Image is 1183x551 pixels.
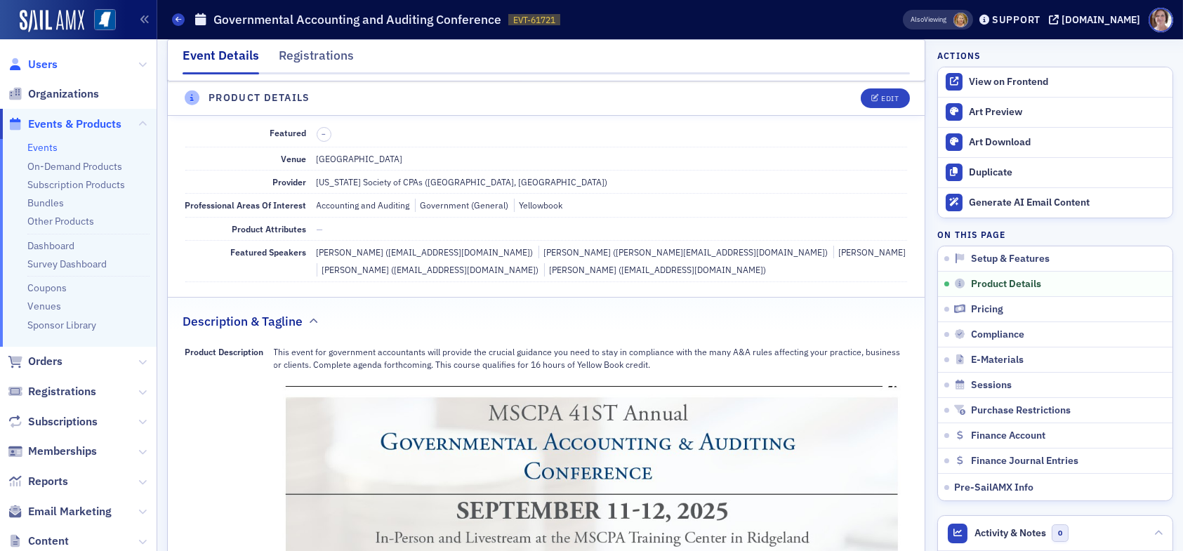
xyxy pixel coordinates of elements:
[270,127,307,138] span: Featured
[185,199,307,211] span: Professional Areas Of Interest
[183,46,259,74] div: Event Details
[209,91,310,105] h4: Product Details
[881,95,899,102] div: Edit
[938,127,1172,157] a: Art Download
[938,157,1172,187] button: Duplicate
[415,199,509,211] div: Government (General)
[992,13,1040,26] div: Support
[513,14,555,26] span: EVT-61721
[971,404,1071,417] span: Purchase Restrictions
[8,384,96,399] a: Registrations
[27,160,122,173] a: On-Demand Products
[27,141,58,154] a: Events
[231,246,307,258] span: Featured Speakers
[969,76,1165,88] div: View on Frontend
[317,263,539,276] div: [PERSON_NAME] ([EMAIL_ADDRESS][DOMAIN_NAME])
[317,246,534,258] div: [PERSON_NAME] ([EMAIL_ADDRESS][DOMAIN_NAME])
[1052,524,1069,542] span: 0
[185,346,264,357] span: Product Description
[544,263,767,276] div: [PERSON_NAME] ([EMAIL_ADDRESS][DOMAIN_NAME])
[84,9,116,33] a: View Homepage
[975,526,1047,540] span: Activity & Notes
[27,239,74,252] a: Dashboard
[911,15,946,25] span: Viewing
[27,319,96,331] a: Sponsor Library
[911,15,924,24] div: Also
[8,117,121,132] a: Events & Products
[1149,8,1173,32] span: Profile
[317,176,608,187] span: [US_STATE] Society of CPAs ([GEOGRAPHIC_DATA], [GEOGRAPHIC_DATA])
[971,253,1050,265] span: Setup & Features
[971,430,1045,442] span: Finance Account
[273,176,307,187] span: Provider
[969,136,1165,149] div: Art Download
[28,57,58,72] span: Users
[971,278,1041,291] span: Product Details
[938,67,1172,97] a: View on Frontend
[8,504,112,519] a: Email Marketing
[28,474,68,489] span: Reports
[28,504,112,519] span: Email Marketing
[94,9,116,31] img: SailAMX
[971,354,1024,366] span: E-Materials
[538,246,828,258] div: [PERSON_NAME] ([PERSON_NAME][EMAIL_ADDRESS][DOMAIN_NAME])
[20,10,84,32] img: SailAMX
[317,199,410,211] div: Accounting and Auditing
[27,178,125,191] a: Subscription Products
[28,444,97,459] span: Memberships
[937,228,1173,241] h4: On this page
[27,300,61,312] a: Venues
[27,258,107,270] a: Survey Dashboard
[28,117,121,132] span: Events & Products
[8,444,97,459] a: Memberships
[317,153,403,164] span: [GEOGRAPHIC_DATA]
[971,379,1012,392] span: Sessions
[954,481,1033,493] span: Pre-SailAMX Info
[938,98,1172,127] a: Art Preview
[969,166,1165,179] div: Duplicate
[27,215,94,227] a: Other Products
[28,384,96,399] span: Registrations
[27,197,64,209] a: Bundles
[953,13,968,27] span: Ellen Vaughn
[833,246,906,258] div: [PERSON_NAME]
[969,106,1165,119] div: Art Preview
[282,153,307,164] span: Venue
[28,533,69,549] span: Content
[28,414,98,430] span: Subscriptions
[213,11,501,28] h1: Governmental Accounting and Auditing Conference
[937,49,981,62] h4: Actions
[317,223,324,234] span: —
[861,88,909,108] button: Edit
[8,474,68,489] a: Reports
[969,197,1165,209] div: Generate AI Email Content
[28,354,62,369] span: Orders
[8,57,58,72] a: Users
[971,328,1024,341] span: Compliance
[938,187,1172,218] button: Generate AI Email Content
[274,345,908,371] p: This event for government accountants will provide the crucial guidance you need to stay in compl...
[8,354,62,369] a: Orders
[232,223,307,234] span: Product Attributes
[1062,13,1140,26] div: [DOMAIN_NAME]
[28,86,99,102] span: Organizations
[279,46,354,72] div: Registrations
[8,414,98,430] a: Subscriptions
[8,86,99,102] a: Organizations
[8,533,69,549] a: Content
[971,303,1003,316] span: Pricing
[183,312,303,331] h2: Description & Tagline
[971,455,1078,467] span: Finance Journal Entries
[27,281,67,294] a: Coupons
[514,199,563,211] div: Yellowbook
[1049,15,1145,25] button: [DOMAIN_NAME]
[322,129,326,139] span: –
